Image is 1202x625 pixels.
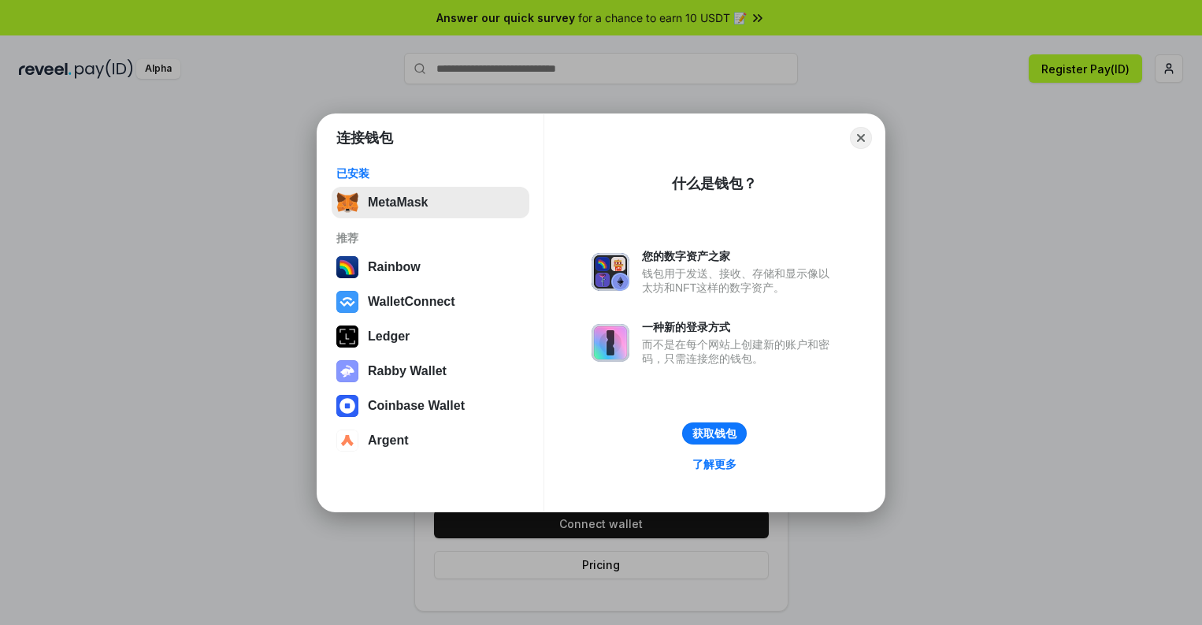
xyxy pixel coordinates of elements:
div: 推荐 [336,231,525,245]
button: MetaMask [332,187,529,218]
img: svg+xml,%3Csvg%20width%3D%2228%22%20height%3D%2228%22%20viewBox%3D%220%200%2028%2028%22%20fill%3D... [336,430,358,452]
button: Argent [332,425,529,456]
div: Rabby Wallet [368,364,447,378]
img: svg+xml,%3Csvg%20xmlns%3D%22http%3A%2F%2Fwww.w3.org%2F2000%2Fsvg%22%20fill%3D%22none%22%20viewBox... [592,324,629,362]
div: 已安装 [336,166,525,180]
img: svg+xml,%3Csvg%20width%3D%2228%22%20height%3D%2228%22%20viewBox%3D%220%200%2028%2028%22%20fill%3D... [336,395,358,417]
div: 什么是钱包？ [672,174,757,193]
div: MetaMask [368,195,428,210]
div: 您的数字资产之家 [642,249,837,263]
div: Rainbow [368,260,421,274]
div: 获取钱包 [692,426,736,441]
img: svg+xml,%3Csvg%20xmlns%3D%22http%3A%2F%2Fwww.w3.org%2F2000%2Fsvg%22%20width%3D%2228%22%20height%3... [336,326,358,348]
div: WalletConnect [368,295,455,309]
a: 了解更多 [683,454,746,474]
div: 了解更多 [692,457,736,471]
img: svg+xml,%3Csvg%20width%3D%22120%22%20height%3D%22120%22%20viewBox%3D%220%200%20120%20120%22%20fil... [336,256,358,278]
div: Coinbase Wallet [368,399,465,413]
button: Coinbase Wallet [332,390,529,422]
button: Rabby Wallet [332,355,529,387]
button: Rainbow [332,251,529,283]
div: 钱包用于发送、接收、存储和显示像以太坊和NFT这样的数字资产。 [642,266,837,295]
div: Ledger [368,329,410,344]
img: svg+xml,%3Csvg%20xmlns%3D%22http%3A%2F%2Fwww.w3.org%2F2000%2Fsvg%22%20fill%3D%22none%22%20viewBox... [336,360,358,382]
button: 获取钱包 [682,422,747,445]
button: Ledger [332,321,529,352]
button: WalletConnect [332,286,529,318]
button: Close [850,127,872,149]
img: svg+xml,%3Csvg%20width%3D%2228%22%20height%3D%2228%22%20viewBox%3D%220%200%2028%2028%22%20fill%3D... [336,291,358,313]
img: svg+xml,%3Csvg%20fill%3D%22none%22%20height%3D%2233%22%20viewBox%3D%220%200%2035%2033%22%20width%... [336,192,358,214]
div: Argent [368,433,409,448]
img: svg+xml,%3Csvg%20xmlns%3D%22http%3A%2F%2Fwww.w3.org%2F2000%2Fsvg%22%20fill%3D%22none%22%20viewBox... [592,253,629,291]
div: 一种新的登录方式 [642,320,837,334]
h1: 连接钱包 [336,128,393,147]
div: 而不是在每个网站上创建新的账户和密码，只需连接您的钱包。 [642,337,837,366]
